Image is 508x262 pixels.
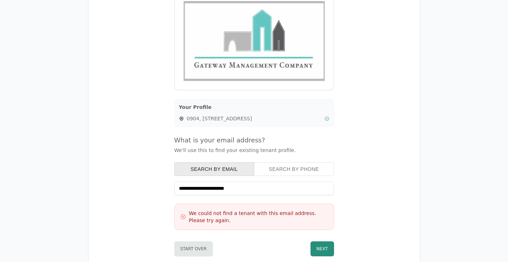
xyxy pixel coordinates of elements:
[311,241,334,256] button: Next
[174,147,334,154] p: We'll use this to find your existing tenant profile.
[174,162,255,176] button: search by email
[174,162,334,176] div: Search type
[187,115,322,122] span: 0904, [STREET_ADDRESS]
[174,241,213,256] button: Start Over
[174,135,334,145] h4: What is your email address?
[189,210,328,224] h3: We could not find a tenant with this email address. Please try again.
[254,162,334,176] button: search by phone
[179,104,329,111] h3: Your Profile
[184,1,325,81] img: Gateway Management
